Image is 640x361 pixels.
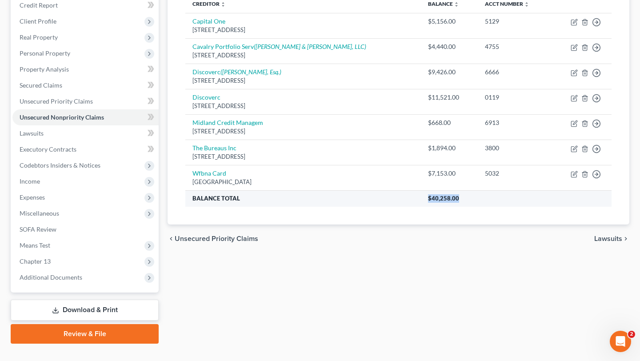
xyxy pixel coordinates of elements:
[428,93,471,102] div: $11,521.00
[192,76,414,85] div: [STREET_ADDRESS]
[485,42,544,51] div: 4755
[192,0,226,7] a: Creditor unfold_more
[175,235,258,242] span: Unsecured Priority Claims
[20,17,56,25] span: Client Profile
[20,81,62,89] span: Secured Claims
[12,221,159,237] a: SOFA Review
[185,190,421,206] th: Balance Total
[20,113,104,121] span: Unsecured Nonpriority Claims
[628,331,635,338] span: 2
[428,0,459,7] a: Balance unfold_more
[12,125,159,141] a: Lawsuits
[594,235,622,242] span: Lawsuits
[20,33,58,41] span: Real Property
[20,193,45,201] span: Expenses
[20,129,44,137] span: Lawsuits
[11,324,159,344] a: Review & File
[20,209,59,217] span: Miscellaneous
[20,161,100,169] span: Codebtors Insiders & Notices
[192,127,414,136] div: [STREET_ADDRESS]
[12,93,159,109] a: Unsecured Priority Claims
[192,178,414,186] div: [GEOGRAPHIC_DATA]
[220,68,281,76] i: ([PERSON_NAME], Esq.)
[192,144,236,152] a: The Bureaus Inc
[254,43,366,50] i: ([PERSON_NAME] & [PERSON_NAME], LLC)
[12,141,159,157] a: Executory Contracts
[485,93,544,102] div: 0119
[485,144,544,152] div: 3800
[20,145,76,153] span: Executory Contracts
[11,300,159,321] a: Download & Print
[192,119,263,126] a: Midland Credit Managem
[428,118,471,127] div: $668.00
[454,2,459,7] i: unfold_more
[20,177,40,185] span: Income
[20,65,69,73] span: Property Analysis
[192,43,366,50] a: Cavalry Portfolio Serv([PERSON_NAME] & [PERSON_NAME], LLC)
[20,1,58,9] span: Credit Report
[192,102,414,110] div: [STREET_ADDRESS]
[594,235,629,242] button: Lawsuits chevron_right
[485,0,529,7] a: Acct Number unfold_more
[485,169,544,178] div: 5032
[485,68,544,76] div: 6666
[20,273,82,281] span: Additional Documents
[485,118,544,127] div: 6913
[428,195,459,202] span: $40,258.00
[192,68,281,76] a: Discoverc([PERSON_NAME], Esq.)
[20,241,50,249] span: Means Test
[20,257,51,265] span: Chapter 13
[12,109,159,125] a: Unsecured Nonpriority Claims
[192,17,225,25] a: Capital One
[168,235,258,242] button: chevron_left Unsecured Priority Claims
[220,2,226,7] i: unfold_more
[428,42,471,51] div: $4,440.00
[20,97,93,105] span: Unsecured Priority Claims
[192,152,414,161] div: [STREET_ADDRESS]
[428,144,471,152] div: $1,894.00
[192,93,220,101] a: Discoverc
[192,169,226,177] a: Wfbna Card
[428,17,471,26] div: $5,156.00
[485,17,544,26] div: 5129
[192,26,414,34] div: [STREET_ADDRESS]
[192,51,414,60] div: [STREET_ADDRESS]
[428,169,471,178] div: $7,153.00
[610,331,631,352] iframe: Intercom live chat
[12,61,159,77] a: Property Analysis
[428,68,471,76] div: $9,426.00
[20,49,70,57] span: Personal Property
[20,225,56,233] span: SOFA Review
[524,2,529,7] i: unfold_more
[168,235,175,242] i: chevron_left
[622,235,629,242] i: chevron_right
[12,77,159,93] a: Secured Claims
